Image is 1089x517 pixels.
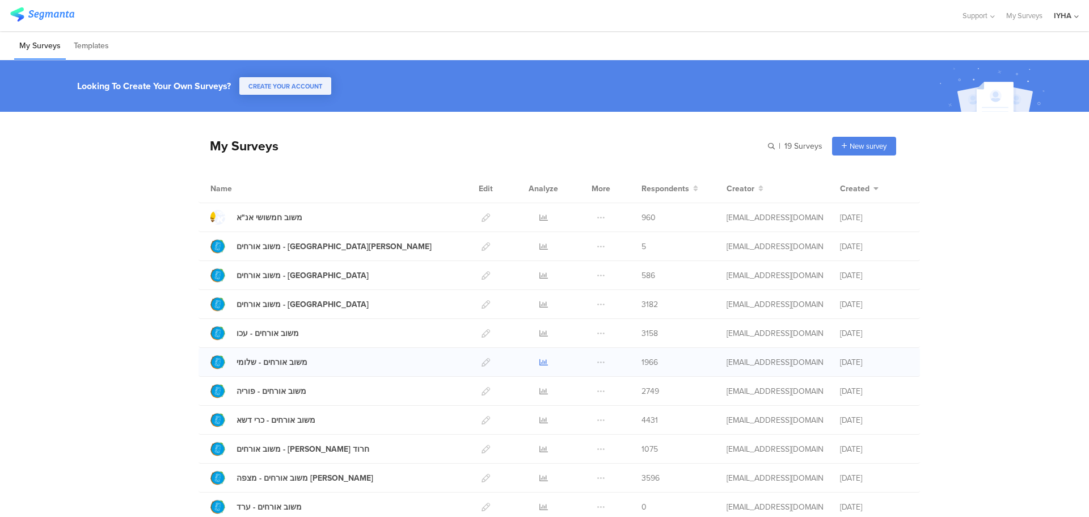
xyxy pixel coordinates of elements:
div: ofir@iyha.org.il [727,299,823,310]
a: משוב אורחים - שלומי [210,355,307,369]
span: 5 [641,241,646,253]
span: Creator [727,183,754,195]
div: [DATE] [840,327,908,339]
span: | [777,140,782,152]
span: 586 [641,270,655,281]
div: ofir@iyha.org.il [727,501,823,513]
span: 2749 [641,385,659,397]
a: משוב אורחים - מצפה [PERSON_NAME] [210,470,373,485]
div: ofir@iyha.org.il [727,472,823,484]
div: [DATE] [840,356,908,368]
a: משוב חמשושי אנ"א [210,210,302,225]
div: Analyze [526,174,560,203]
div: Name [210,183,278,195]
span: Respondents [641,183,689,195]
div: ofir@iyha.org.il [727,327,823,339]
div: More [589,174,613,203]
div: משוב אורחים - כרי דשא [237,414,315,426]
span: 3596 [641,472,660,484]
div: My Surveys [199,136,278,155]
span: 960 [641,212,656,224]
span: 3158 [641,327,658,339]
span: New survey [850,141,887,152]
div: משוב חמשושי אנ"א [237,212,302,224]
button: Creator [727,183,763,195]
div: משוב אורחים - פתח תקווה [237,241,432,253]
li: My Surveys [14,33,66,60]
div: ofir@iyha.org.il [727,443,823,455]
a: משוב אורחים - [GEOGRAPHIC_DATA] [210,268,369,283]
div: משוב אורחים - מצפה רמון [237,472,373,484]
div: [DATE] [840,414,908,426]
button: Respondents [641,183,698,195]
div: ofir@iyha.org.il [727,385,823,397]
div: משוב אורחים - ערד [237,501,302,513]
a: משוב אורחים - פוריה [210,384,306,398]
div: [DATE] [840,212,908,224]
div: Looking To Create Your Own Surveys? [77,79,231,93]
div: משוב אורחים - חיפה [237,299,369,310]
div: משוב אורחים - שלומי [237,356,307,368]
a: משוב אורחים - כרי דשא [210,413,315,427]
div: [DATE] [840,270,908,281]
span: 0 [641,501,647,513]
div: ofir@iyha.org.il [727,270,823,281]
div: ofir@iyha.org.il [727,414,823,426]
span: Created [840,183,869,195]
div: [DATE] [840,443,908,455]
div: [DATE] [840,472,908,484]
span: 1966 [641,356,658,368]
button: CREATE YOUR ACCOUNT [239,77,331,95]
div: [DATE] [840,241,908,253]
div: ofir@iyha.org.il [727,212,823,224]
div: משוב אורחים - עכו [237,327,299,339]
img: segmanta logo [10,7,74,22]
div: ofir@iyha.org.il [727,356,823,368]
div: משוב אורחים - תל חי [237,270,369,281]
span: Support [963,10,987,21]
div: Edit [474,174,498,203]
a: משוב אורחים - ערד [210,499,302,514]
div: ofir@iyha.org.il [727,241,823,253]
div: [DATE] [840,385,908,397]
div: משוב אורחים - מעיין חרוד [237,443,369,455]
div: [DATE] [840,501,908,513]
a: משוב אורחים - [GEOGRAPHIC_DATA] [210,297,369,312]
span: CREATE YOUR ACCOUNT [248,82,322,91]
div: IYHA [1054,10,1071,21]
span: 19 Surveys [784,140,822,152]
span: 3182 [641,299,658,310]
button: Created [840,183,879,195]
img: create_account_image.svg [935,64,1052,115]
span: 4431 [641,414,658,426]
div: [DATE] [840,299,908,310]
a: משוב אורחים - [PERSON_NAME] חרוד [210,442,369,456]
span: 1075 [641,443,658,455]
li: Templates [69,33,114,60]
a: משוב אורחים - [GEOGRAPHIC_DATA][PERSON_NAME] [210,239,432,254]
div: משוב אורחים - פוריה [237,385,306,397]
a: משוב אורחים - עכו [210,326,299,341]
